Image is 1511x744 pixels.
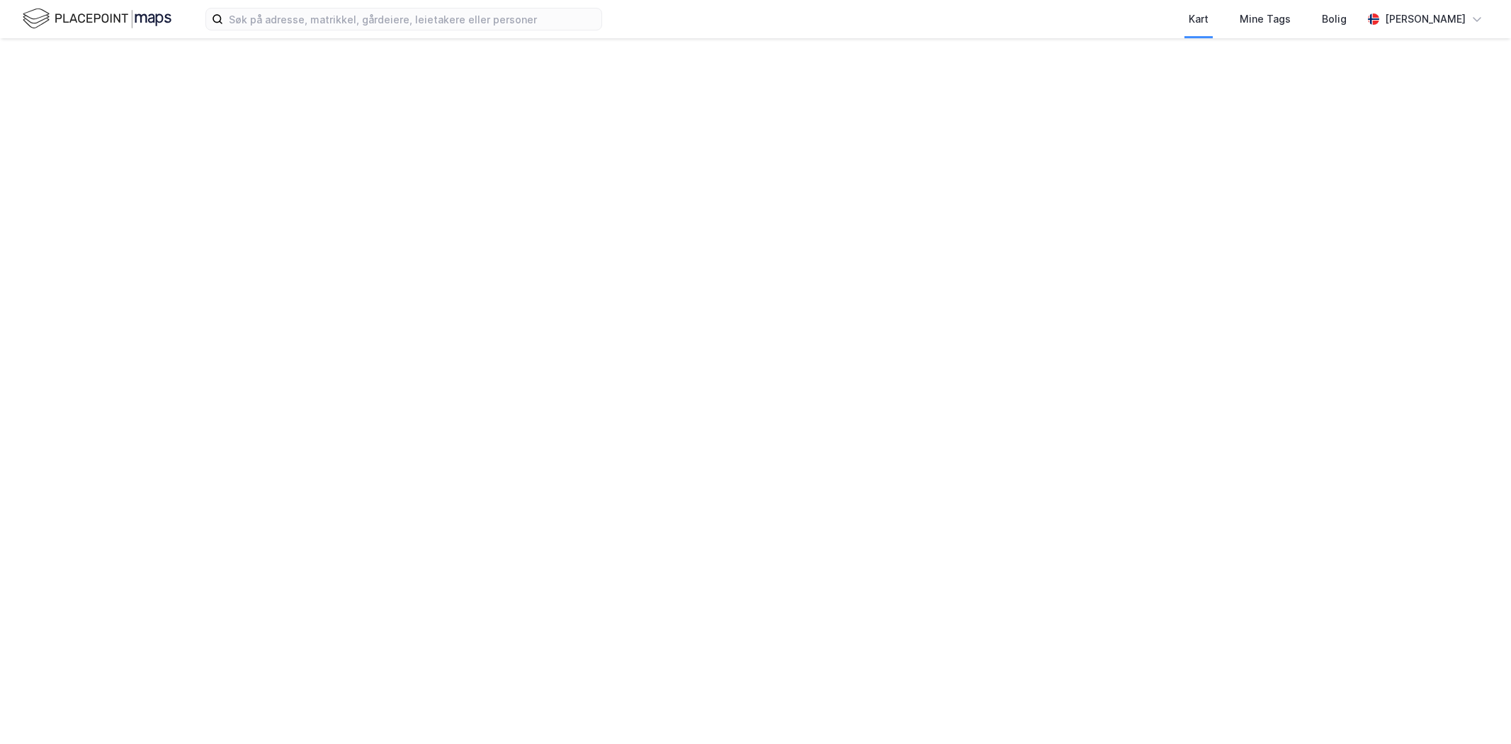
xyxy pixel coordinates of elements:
[23,6,171,31] img: logo.f888ab2527a4732fd821a326f86c7f29.svg
[223,9,601,30] input: Søk på adresse, matrikkel, gårdeiere, leietakere eller personer
[1189,11,1209,28] div: Kart
[1440,676,1511,744] iframe: Chat Widget
[1322,11,1347,28] div: Bolig
[1385,11,1466,28] div: [PERSON_NAME]
[1240,11,1291,28] div: Mine Tags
